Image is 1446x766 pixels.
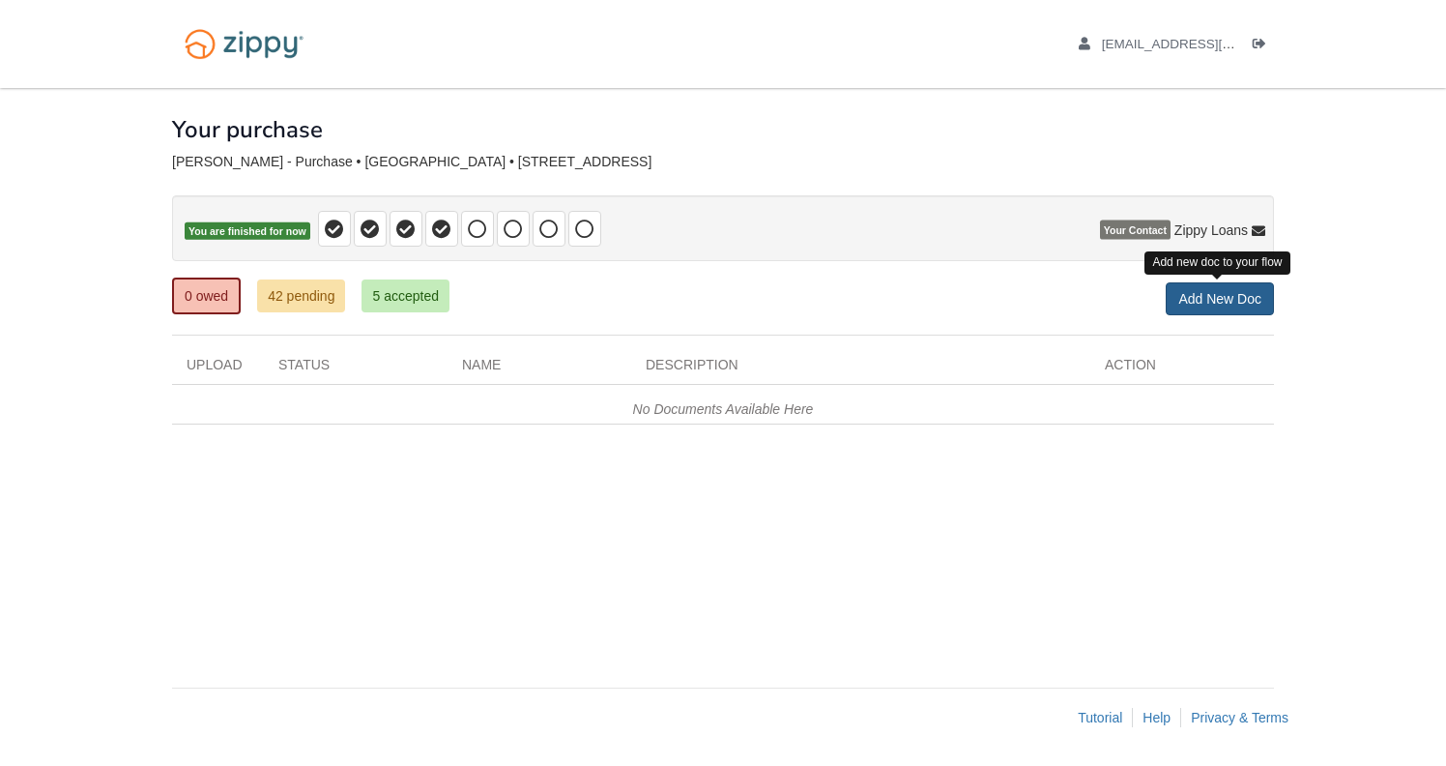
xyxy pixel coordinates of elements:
span: You are finished for now [185,222,310,241]
div: Status [264,355,448,384]
span: Your Contact [1100,221,1171,240]
a: Tutorial [1078,710,1122,725]
div: [PERSON_NAME] - Purchase • [GEOGRAPHIC_DATA] • [STREET_ADDRESS] [172,154,1274,170]
a: Help [1142,710,1171,725]
span: Zippy Loans [1174,221,1248,240]
div: Name [448,355,631,384]
a: Log out [1253,37,1274,56]
a: edit profile [1079,37,1323,56]
div: Action [1090,355,1274,384]
div: Add new doc to your flow [1144,251,1289,274]
div: Description [631,355,1090,384]
a: 5 accepted [361,280,449,312]
div: Upload [172,355,264,384]
a: Privacy & Terms [1191,710,1288,725]
h1: Your purchase [172,117,323,142]
a: 0 owed [172,278,241,314]
a: Add New Doc [1166,282,1274,315]
span: rfultz@bsu.edu [1102,37,1323,51]
a: 42 pending [257,280,345,312]
img: Logo [172,19,316,69]
em: No Documents Available Here [633,401,814,417]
